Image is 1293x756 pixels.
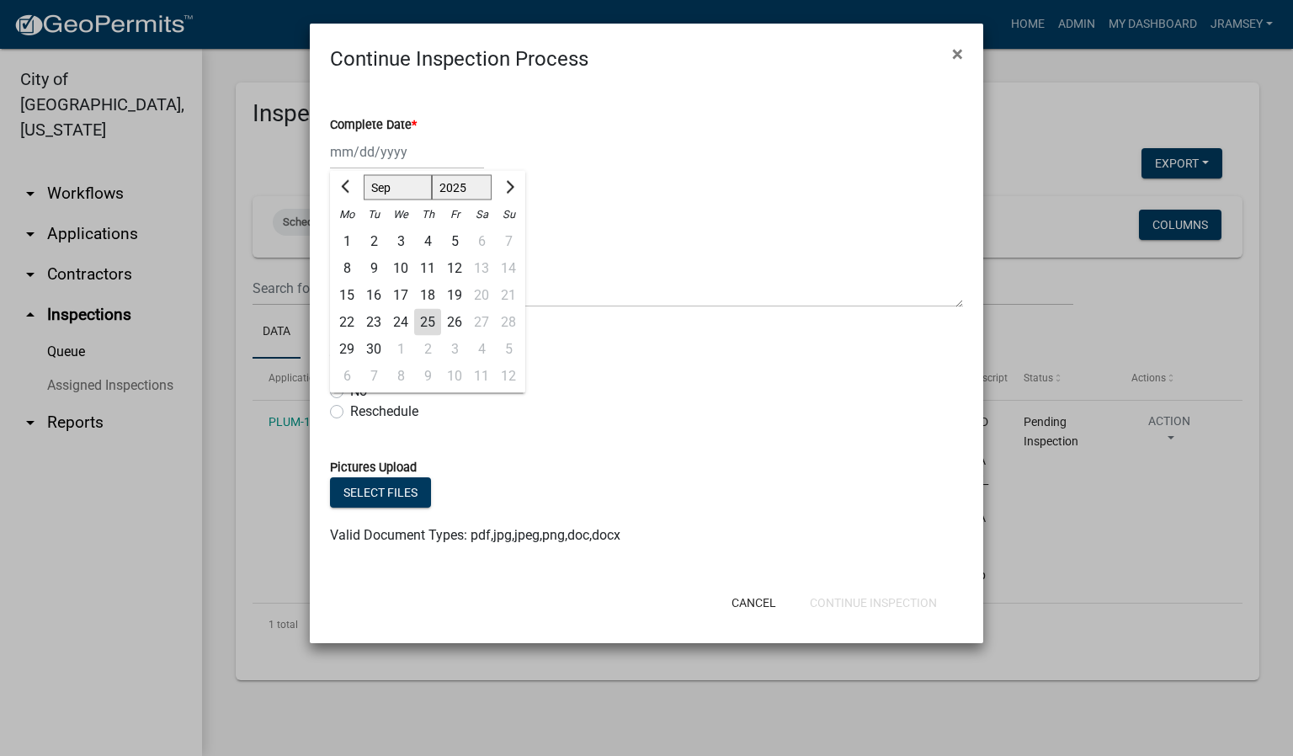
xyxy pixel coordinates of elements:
[414,363,441,390] div: Thursday, October 9, 2025
[350,402,418,422] label: Reschedule
[330,135,484,169] input: mm/dd/yyyy
[414,255,441,282] div: Thursday, September 11, 2025
[360,336,387,363] div: Tuesday, September 30, 2025
[796,588,950,618] button: Continue Inspection
[414,201,441,228] div: Th
[333,228,360,255] div: 1
[387,282,414,309] div: 17
[330,462,417,474] label: Pictures Upload
[333,336,360,363] div: 29
[495,201,522,228] div: Su
[333,201,360,228] div: Mo
[441,255,468,282] div: 12
[939,30,976,77] button: Close
[441,363,468,390] div: Friday, October 10, 2025
[432,175,492,200] select: Select year
[360,228,387,255] div: Tuesday, September 2, 2025
[360,201,387,228] div: Tu
[360,363,387,390] div: 7
[333,309,360,336] div: 22
[387,228,414,255] div: Wednesday, September 3, 2025
[330,477,431,508] button: Select files
[414,309,441,336] div: Thursday, September 25, 2025
[441,309,468,336] div: Friday, September 26, 2025
[330,44,588,74] h4: Continue Inspection Process
[360,309,387,336] div: 23
[387,336,414,363] div: Wednesday, October 1, 2025
[387,255,414,282] div: Wednesday, September 10, 2025
[333,255,360,282] div: Monday, September 8, 2025
[498,174,519,201] button: Next month
[387,309,414,336] div: 24
[333,282,360,309] div: Monday, September 15, 2025
[387,228,414,255] div: 3
[360,282,387,309] div: 16
[414,363,441,390] div: 9
[441,228,468,255] div: 5
[441,363,468,390] div: 10
[360,255,387,282] div: Tuesday, September 9, 2025
[387,363,414,390] div: Wednesday, October 8, 2025
[337,174,357,201] button: Previous month
[333,336,360,363] div: Monday, September 29, 2025
[441,228,468,255] div: Friday, September 5, 2025
[387,201,414,228] div: We
[333,282,360,309] div: 15
[441,336,468,363] div: Friday, October 3, 2025
[360,255,387,282] div: 9
[330,527,620,543] span: Valid Document Types: pdf,jpg,jpeg,png,doc,docx
[333,363,360,390] div: Monday, October 6, 2025
[414,255,441,282] div: 11
[360,336,387,363] div: 30
[360,282,387,309] div: Tuesday, September 16, 2025
[414,309,441,336] div: 25
[441,201,468,228] div: Fr
[414,336,441,363] div: 2
[333,363,360,390] div: 6
[468,201,495,228] div: Sa
[364,175,432,200] select: Select month
[441,309,468,336] div: 26
[333,228,360,255] div: Monday, September 1, 2025
[441,282,468,309] div: 19
[441,282,468,309] div: Friday, September 19, 2025
[387,282,414,309] div: Wednesday, September 17, 2025
[360,309,387,336] div: Tuesday, September 23, 2025
[387,363,414,390] div: 8
[333,255,360,282] div: 8
[952,42,963,66] span: ×
[387,255,414,282] div: 10
[330,120,417,131] label: Complete Date
[441,336,468,363] div: 3
[360,228,387,255] div: 2
[718,588,790,618] button: Cancel
[333,309,360,336] div: Monday, September 22, 2025
[414,228,441,255] div: Thursday, September 4, 2025
[387,309,414,336] div: Wednesday, September 24, 2025
[441,255,468,282] div: Friday, September 12, 2025
[387,336,414,363] div: 1
[414,282,441,309] div: Thursday, September 18, 2025
[414,282,441,309] div: 18
[414,336,441,363] div: Thursday, October 2, 2025
[360,363,387,390] div: Tuesday, October 7, 2025
[414,228,441,255] div: 4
